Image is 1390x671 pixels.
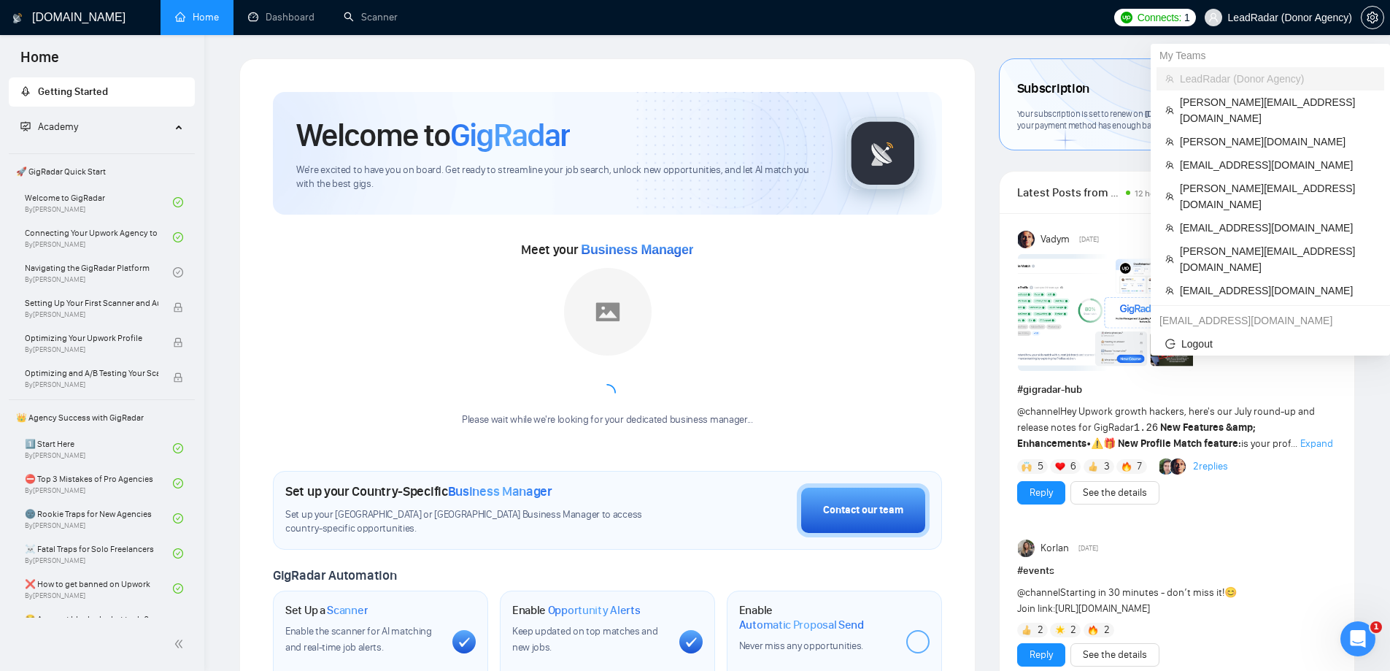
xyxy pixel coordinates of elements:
[173,302,183,313] span: lock
[1121,12,1132,23] img: upwork-logo.png
[285,603,368,618] h1: Set Up a
[1022,461,1032,472] img: 🙌
[1159,459,1175,475] img: Alex B
[1083,485,1147,501] a: See the details
[1055,461,1065,472] img: ❤️
[1103,437,1116,450] span: 🎁
[1083,647,1147,663] a: See the details
[1018,231,1035,248] img: Vadym
[1017,643,1065,667] button: Reply
[296,164,822,191] span: We're excited to have you on board. Get ready to streamline your job search, unlock new opportuni...
[38,85,108,98] span: Getting Started
[1165,255,1174,264] span: team
[797,483,930,537] button: Contact our team
[174,637,188,651] span: double-left
[1180,94,1375,126] span: [PERSON_NAME][EMAIL_ADDRESS][DOMAIN_NAME]
[173,267,183,277] span: check-circle
[25,186,173,218] a: Welcome to GigRadarBy[PERSON_NAME]
[25,537,173,570] a: ☠️ Fatal Traps for Solo FreelancersBy[PERSON_NAME]
[273,567,396,583] span: GigRadar Automation
[739,618,864,632] span: Automatic Proposal Send
[327,603,368,618] span: Scanner
[1134,422,1159,434] code: 1.26
[173,583,183,594] span: check-circle
[1017,586,1060,599] span: @channel
[25,221,173,253] a: Connecting Your Upwork Agency to GigRadarBy[PERSON_NAME]
[1151,309,1390,332] div: dima.mirov@gigradar.io
[453,413,762,427] div: Please wait while we're looking for your dedicated business manager...
[1030,485,1053,501] a: Reply
[1040,540,1069,556] span: Korlan
[173,337,183,348] span: lock
[285,508,672,536] span: Set up your [GEOGRAPHIC_DATA] or [GEOGRAPHIC_DATA] Business Manager to access country-specific op...
[25,467,173,499] a: ⛔ Top 3 Mistakes of Pro AgenciesBy[PERSON_NAME]
[598,383,617,402] span: loading
[285,625,432,653] span: Enable the scanner for AI matching and real-time job alerts.
[1180,283,1375,299] span: [EMAIL_ADDRESS][DOMAIN_NAME]
[1138,9,1181,26] span: Connects:
[1088,625,1098,635] img: 🔥
[175,11,219,23] a: homeHome
[1104,459,1110,474] span: 3
[1165,223,1174,232] span: team
[1165,106,1174,115] span: team
[25,256,173,288] a: Navigating the GigRadar PlatformBy[PERSON_NAME]
[1180,243,1375,275] span: [PERSON_NAME][EMAIL_ADDRESS][DOMAIN_NAME]
[25,296,158,310] span: Setting Up Your First Scanner and Auto-Bidder
[25,432,173,464] a: 1️⃣ Start HereBy[PERSON_NAME]
[1165,74,1174,83] span: team
[548,603,641,618] span: Opportunity Alerts
[1079,233,1099,246] span: [DATE]
[25,310,158,319] span: By [PERSON_NAME]
[1017,405,1315,450] span: Hey Upwork growth hackers, here's our July round-up and release notes for GigRadar • is your prof...
[173,232,183,242] span: check-circle
[1180,220,1375,236] span: [EMAIL_ADDRESS][DOMAIN_NAME]
[1340,621,1375,656] iframe: Intercom live chat
[1184,9,1190,26] span: 1
[1362,12,1383,23] span: setting
[1165,161,1174,169] span: team
[739,640,863,652] span: Never miss any opportunities.
[20,121,31,131] span: fund-projection-screen
[1070,459,1076,474] span: 6
[344,11,398,23] a: searchScanner
[1165,286,1174,295] span: team
[25,366,158,380] span: Optimizing and A/B Testing Your Scanner for Better Results
[1104,623,1110,637] span: 2
[1018,254,1193,371] img: F09AC4U7ATU-image.png
[1180,180,1375,212] span: [PERSON_NAME][EMAIL_ADDRESS][DOMAIN_NAME]
[20,120,78,133] span: Academy
[1055,602,1150,615] a: [URL][DOMAIN_NAME]
[10,403,193,432] span: 👑 Agency Success with GigRadar
[1017,77,1089,101] span: Subscription
[1017,405,1060,418] span: @channel
[25,502,173,534] a: 🌚 Rookie Traps for New AgenciesBy[PERSON_NAME]
[1165,336,1375,352] span: Logout
[25,607,173,640] a: 😭 Account blocked: what to do?
[1180,157,1375,173] span: [EMAIL_ADDRESS][DOMAIN_NAME]
[9,77,195,107] li: Getting Started
[1030,647,1053,663] a: Reply
[1017,108,1330,131] span: Your subscription is set to renew on . To keep things running smoothly, make sure your payment me...
[1040,231,1070,248] span: Vadym
[1208,12,1219,23] span: user
[846,117,919,190] img: gigradar-logo.png
[581,242,693,257] span: Business Manager
[1017,382,1337,398] h1: # gigradar-hub
[450,115,570,155] span: GigRadar
[1017,586,1237,615] span: Starting in 30 minutes - don’t miss it! Join link:
[1193,459,1228,474] a: 2replies
[1151,44,1390,67] div: My Teams
[521,242,693,258] span: Meet your
[1137,459,1142,474] span: 7
[1088,461,1098,472] img: 👍
[20,86,31,96] span: rocket
[173,443,183,453] span: check-circle
[285,483,552,499] h1: Set up your Country-Specific
[1180,134,1375,150] span: [PERSON_NAME][DOMAIN_NAME]
[1070,481,1159,505] button: See the details
[173,513,183,524] span: check-circle
[173,478,183,488] span: check-circle
[1017,421,1256,450] strong: New Features &amp; Enhancements
[512,603,641,618] h1: Enable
